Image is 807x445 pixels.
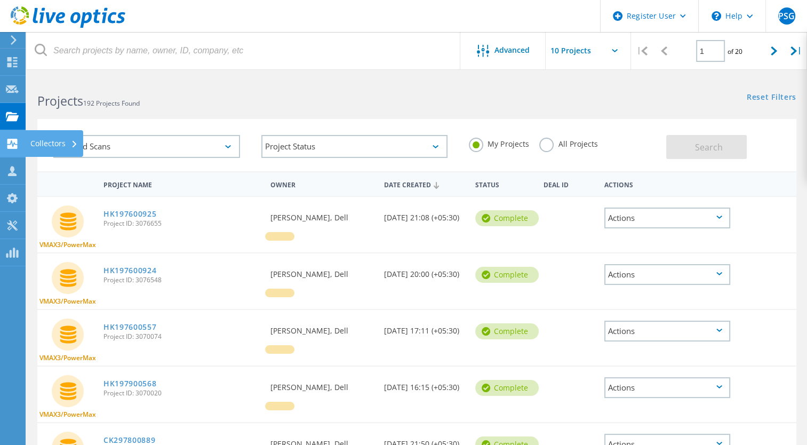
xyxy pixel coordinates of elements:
[631,32,653,70] div: |
[265,174,379,194] div: Owner
[103,380,157,387] a: HK197900568
[265,310,379,345] div: [PERSON_NAME], Dell
[599,174,736,194] div: Actions
[475,380,539,396] div: Complete
[98,174,265,194] div: Project Name
[39,411,96,418] span: VMAX3/PowerMax
[265,253,379,289] div: [PERSON_NAME], Dell
[712,11,721,21] svg: \n
[666,135,747,159] button: Search
[538,174,599,194] div: Deal Id
[103,210,157,218] a: HK197600925
[379,310,470,345] div: [DATE] 17:11 (+05:30)
[103,277,260,283] span: Project ID: 3076548
[53,135,240,158] div: Selected Scans
[475,267,539,283] div: Complete
[470,174,538,194] div: Status
[539,138,597,148] label: All Projects
[265,367,379,402] div: [PERSON_NAME], Dell
[103,220,260,227] span: Project ID: 3076655
[103,390,260,396] span: Project ID: 3070020
[27,32,461,69] input: Search projects by name, owner, ID, company, etc
[728,47,742,56] span: of 20
[785,32,807,70] div: |
[604,321,730,341] div: Actions
[494,46,530,54] span: Advanced
[469,138,529,148] label: My Projects
[379,197,470,232] div: [DATE] 21:08 (+05:30)
[103,267,157,274] a: HK197600924
[39,242,96,248] span: VMAX3/PowerMax
[604,377,730,398] div: Actions
[475,323,539,339] div: Complete
[39,298,96,305] span: VMAX3/PowerMax
[747,93,796,102] a: Reset Filters
[604,208,730,228] div: Actions
[379,253,470,289] div: [DATE] 20:00 (+05:30)
[103,436,156,444] a: CK297800889
[261,135,448,158] div: Project Status
[39,355,96,361] span: VMAX3/PowerMax
[265,197,379,232] div: [PERSON_NAME], Dell
[379,367,470,402] div: [DATE] 16:15 (+05:30)
[604,264,730,285] div: Actions
[83,99,140,108] span: 192 Projects Found
[37,92,83,109] b: Projects
[475,210,539,226] div: Complete
[695,141,723,153] span: Search
[379,174,470,194] div: Date Created
[103,323,157,331] a: HK197600557
[11,22,125,30] a: Live Optics Dashboard
[103,333,260,340] span: Project ID: 3070074
[30,140,78,147] div: Collectors
[778,12,795,20] span: PSG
